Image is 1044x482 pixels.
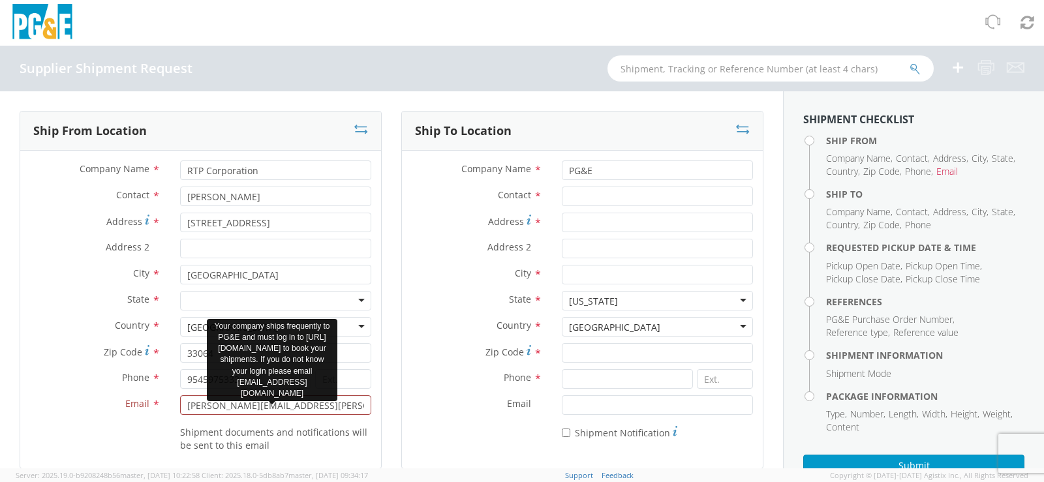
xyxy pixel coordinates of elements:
[509,293,531,305] span: State
[826,136,1024,145] h4: Ship From
[488,215,524,228] span: Address
[120,470,200,480] span: master, [DATE] 10:22:58
[889,408,917,420] span: Length
[288,470,368,480] span: master, [DATE] 09:34:17
[826,367,891,380] span: Shipment Mode
[497,319,531,331] span: Country
[80,162,149,175] span: Company Name
[933,205,966,218] span: Address
[504,371,531,384] span: Phone
[826,297,1024,307] h4: References
[863,218,900,231] span: Zip Code
[826,218,860,232] li: ,
[115,319,149,331] span: Country
[826,326,888,339] span: Reference type
[896,152,930,165] li: ,
[202,470,368,480] span: Client: 2025.18.0-5db8ab7
[187,321,279,334] div: [GEOGRAPHIC_DATA]
[826,189,1024,199] h4: Ship To
[826,391,1024,401] h4: Package Information
[896,205,930,218] li: ,
[826,421,859,433] span: Content
[922,408,945,420] span: Width
[905,165,931,177] span: Phone
[826,205,893,218] li: ,
[602,470,634,480] a: Feedback
[826,260,902,273] li: ,
[16,470,200,480] span: Server: 2025.19.0-b9208248b56
[826,408,845,420] span: Type
[992,205,1015,218] li: ,
[951,408,977,420] span: Height
[207,319,337,401] div: Your company ships frequently to PG&E and must log in to [URL][DOMAIN_NAME] to book your shipment...
[922,408,947,421] li: ,
[562,429,570,437] input: Shipment Notification
[933,152,968,165] li: ,
[896,205,928,218] span: Contact
[906,260,980,272] span: Pickup Open Time
[933,152,966,164] span: Address
[487,241,531,253] span: Address 2
[863,165,902,178] li: ,
[125,397,149,410] span: Email
[10,4,75,42] img: pge-logo-06675f144f4cfa6a6814.png
[104,346,142,358] span: Zip Code
[826,350,1024,360] h4: Shipment Information
[507,397,531,410] span: Email
[803,455,1024,477] button: Submit
[826,408,847,421] li: ,
[826,313,955,326] li: ,
[20,61,192,76] h4: Supplier Shipment Request
[485,346,524,358] span: Zip Code
[826,218,858,231] span: Country
[562,424,677,440] label: Shipment Notification
[992,152,1015,165] li: ,
[863,218,902,232] li: ,
[905,165,933,178] li: ,
[127,293,149,305] span: State
[803,112,914,127] strong: Shipment Checklist
[850,408,883,420] span: Number
[850,408,885,421] li: ,
[106,241,149,253] span: Address 2
[826,243,1024,252] h4: Requested Pickup Date & Time
[972,152,989,165] li: ,
[863,165,900,177] span: Zip Code
[906,260,982,273] li: ,
[569,321,660,334] div: [GEOGRAPHIC_DATA]
[415,125,512,138] h3: Ship To Location
[826,273,900,285] span: Pickup Close Date
[498,188,531,201] span: Contact
[896,152,928,164] span: Contact
[936,165,958,177] span: Email
[315,369,371,389] input: Ext.
[826,326,890,339] li: ,
[106,215,142,228] span: Address
[972,152,987,164] span: City
[515,267,531,279] span: City
[826,165,858,177] span: Country
[826,313,953,325] span: PG&E Purchase Order Number
[933,205,968,218] li: ,
[826,152,893,165] li: ,
[116,188,149,201] span: Contact
[983,408,1013,421] li: ,
[826,152,891,164] span: Company Name
[826,273,902,286] li: ,
[992,205,1013,218] span: State
[893,326,959,339] span: Reference value
[33,125,147,138] h3: Ship From Location
[972,205,989,218] li: ,
[951,408,979,421] li: ,
[826,205,891,218] span: Company Name
[461,162,531,175] span: Company Name
[122,371,149,384] span: Phone
[826,165,860,178] li: ,
[906,273,980,285] span: Pickup Close Time
[697,369,753,389] input: Ext.
[992,152,1013,164] span: State
[826,260,900,272] span: Pickup Open Date
[133,267,149,279] span: City
[889,408,919,421] li: ,
[983,408,1011,420] span: Weight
